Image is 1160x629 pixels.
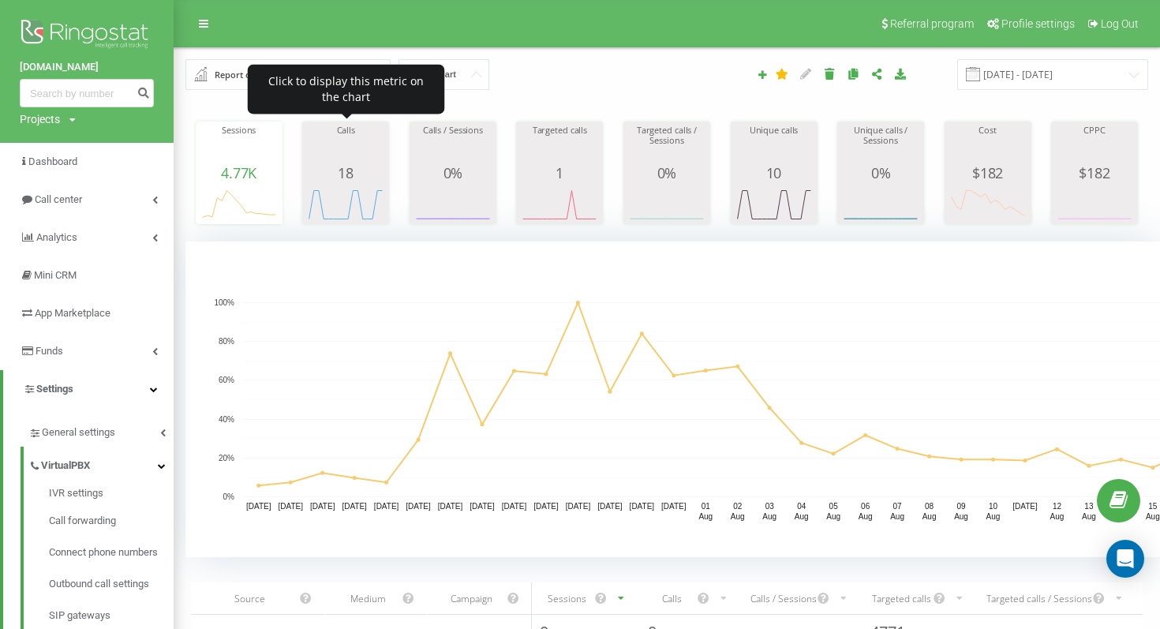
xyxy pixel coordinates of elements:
a: VirtualPBX [28,447,174,480]
span: Call forwarding [49,513,116,529]
div: Campaign [437,592,507,605]
div: Sessions [540,592,594,605]
text: Aug [986,512,1001,521]
a: IVR settings [49,485,174,505]
div: Targeted calls / Sessions [627,125,706,165]
span: Dashboard [28,155,77,167]
text: 03 [765,502,775,511]
a: General settings [28,414,174,447]
text: [DATE] [1012,502,1038,511]
span: 10 [766,163,782,182]
text: Aug [922,512,937,521]
text: 13 [1084,502,1094,511]
span: $ 182 [972,163,1003,182]
span: Connect phone numbers [49,545,158,560]
div: Unique calls [735,125,814,165]
span: 1 [556,163,563,182]
text: Aug [859,512,873,521]
text: 09 [956,502,966,511]
text: 15 [1148,502,1158,511]
a: Outbound call settings [49,568,174,600]
text: [DATE] [278,502,303,511]
svg: A chart. [949,181,1027,228]
span: 4.77K [221,163,256,182]
text: [DATE] [406,502,431,511]
span: 18 [338,163,354,182]
text: [DATE] [246,502,271,511]
a: Connect phone numbers [49,537,174,568]
div: 0% [841,165,920,181]
text: [DATE] [374,502,399,511]
span: Outbound call settings [49,576,149,592]
div: Click to display this metric on the chart [248,64,445,114]
text: Aug [1146,512,1160,521]
i: This report will be loaded first when you open Analytics. You can set your any other report "as d... [776,68,789,79]
text: [DATE] [630,502,655,511]
text: Aug [731,512,745,521]
text: 01 [702,502,711,511]
i: Edit report [799,68,813,79]
span: Mini CRM [34,269,77,281]
div: Calls [648,592,697,605]
text: 02 [733,502,743,511]
div: Medium [335,592,402,605]
img: Ringostat logo [20,16,154,55]
svg: A chart. [1055,181,1134,228]
span: Funds [36,345,63,357]
svg: A chart. [841,181,920,228]
text: 40% [219,415,234,424]
i: Share report [847,68,860,79]
svg: A chart. [627,181,706,228]
i: Download report [894,68,907,79]
text: Aug [1082,512,1096,521]
text: [DATE] [438,502,463,511]
div: Open Intercom Messenger [1106,540,1144,578]
text: 07 [893,502,903,511]
text: Aug [954,512,968,521]
div: 0% [413,165,492,181]
text: Aug [1050,512,1065,521]
svg: A chart. [735,181,814,228]
span: VirtualPBX [41,458,90,474]
text: 06 [861,502,870,511]
div: Sessions [200,125,279,165]
svg: A chart. [520,181,599,228]
text: 20% [219,454,234,462]
text: [DATE] [566,502,591,511]
text: 12 [1053,502,1062,511]
text: 04 [797,502,806,511]
text: [DATE] [310,502,335,511]
span: Log Out [1101,17,1139,30]
text: [DATE] [470,502,495,511]
a: Settings [3,370,174,408]
text: [DATE] [502,502,527,511]
i: Delete report [823,68,836,79]
div: 0% [627,165,706,181]
span: IVR settings [49,485,103,501]
div: Targeted calls [520,125,599,165]
div: Unique calls / Sessions [841,125,920,165]
text: Aug [826,512,840,521]
text: 05 [829,502,839,511]
svg: A chart. [306,181,385,228]
span: Call center [35,193,82,205]
span: Settings [36,383,73,395]
div: Source [200,592,299,605]
div: A chart. [200,181,279,228]
svg: A chart. [413,181,492,228]
text: Aug [795,512,809,521]
span: Chart [433,69,456,80]
text: Aug [890,512,904,521]
span: Analytics [36,231,77,243]
span: Referral program [890,17,974,30]
span: $ 182 [1079,163,1109,182]
input: Search by number [20,79,154,107]
i: Create report [757,69,768,79]
text: 80% [219,338,234,346]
